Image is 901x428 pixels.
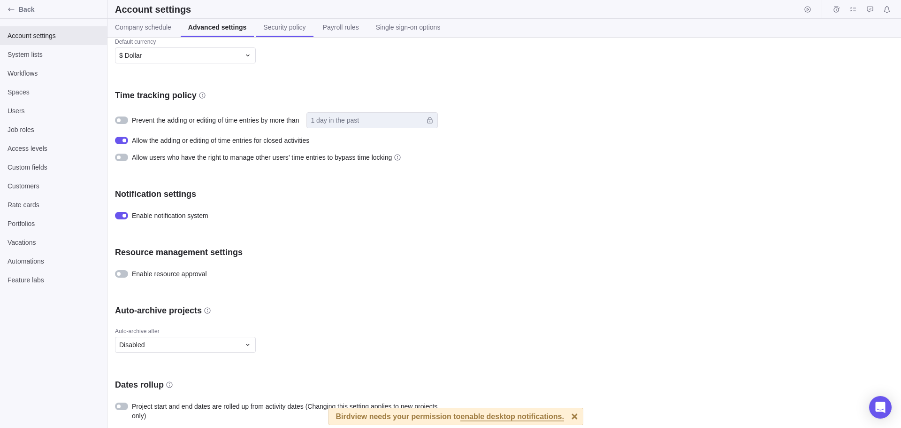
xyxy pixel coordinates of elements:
span: Job roles [8,125,99,134]
span: Security policy [263,23,305,32]
span: Advanced settings [188,23,246,32]
span: Enable notification system [132,211,208,220]
a: Single sign-on options [368,19,448,37]
span: Notifications [880,3,893,16]
a: Payroll rules [315,19,367,37]
span: Rate cards [8,200,99,210]
a: Company schedule [107,19,179,37]
span: Back [19,5,103,14]
span: Customers [8,181,99,191]
span: Feature labs [8,275,99,285]
span: Workflows [8,69,99,78]
span: Time logs [830,3,843,16]
span: Company schedule [115,23,171,32]
svg: info-description [204,307,211,314]
span: Single sign-on options [376,23,441,32]
div: Birdview needs your permission to [336,408,564,425]
span: Custom fields [8,163,99,172]
span: Access levels [8,144,99,153]
span: System lists [8,50,99,59]
span: Payroll rules [323,23,359,32]
span: enable desktop notifications. [460,413,564,421]
h3: Dates rollup [115,379,164,390]
h3: Auto-archive projects [115,305,202,316]
span: Prevent the adding or editing of time entries by more than [132,116,299,125]
h3: Notification settings [115,188,196,200]
span: Project start and end dates are rolled up from activity dates (Changing this setting applies to n... [132,402,443,420]
div: Default currency [115,38,443,47]
h3: Time tracking policy [115,90,197,101]
a: Security policy [256,19,313,37]
span: $ Dollar [119,51,142,60]
a: Advanced settings [181,19,254,37]
span: Automations [8,257,99,266]
a: My assignments [847,7,860,15]
span: Vacations [8,238,99,247]
div: Auto-archive after [115,327,443,337]
a: Approval requests [863,7,877,15]
div: Open Intercom Messenger [869,396,892,419]
span: Approval requests [863,3,877,16]
span: Disabled [119,340,145,350]
span: Start timer [801,3,814,16]
span: Spaces [8,87,99,97]
svg: info-description [394,154,401,161]
h2: Account settings [115,3,191,16]
span: Portfolios [8,219,99,228]
span: Allow users who have the right to manage other users’ time entries to bypass time locking [132,153,392,162]
a: Time logs [830,7,843,15]
a: Notifications [880,7,893,15]
span: My assignments [847,3,860,16]
svg: info-description [199,92,206,99]
svg: info-description [166,381,173,389]
span: Allow the adding or editing of time entries for closed activities [132,136,309,145]
span: Enable resource approval [132,269,207,279]
span: Account settings [8,31,99,40]
h3: Resource management settings [115,247,243,258]
span: Users [8,106,99,116]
